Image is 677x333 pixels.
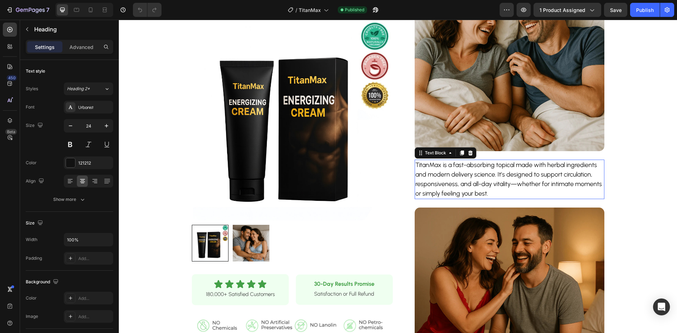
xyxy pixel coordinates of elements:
div: Size [26,121,44,130]
button: Show more [26,193,113,206]
div: Publish [636,6,654,14]
span: TitanMax [299,6,321,14]
button: Publish [630,3,660,17]
div: Show more [53,196,86,203]
button: 7 [3,3,53,17]
div: 121212 [78,160,111,166]
div: Text Block [305,130,329,136]
p: 7 [46,6,49,14]
div: 450 [7,75,17,81]
div: Open Intercom Messenger [653,298,670,315]
div: Padding [26,255,42,261]
div: Color [26,295,37,301]
div: Add... [78,295,111,302]
div: Text style [26,68,45,74]
p: Advanced [69,43,93,51]
div: Width [26,236,37,243]
span: 1 product assigned [539,6,585,14]
h2: 30-Day Results Promise [188,260,263,269]
button: 1 product assigned [533,3,601,17]
div: Add... [78,255,111,262]
span: Save [610,7,622,13]
p: Satisfaction or Full Refund [188,270,263,279]
p: Settings [35,43,55,51]
span: Published [345,7,364,13]
p: Heading [34,25,110,33]
p: TitanMax is a fast-absorbing topical made with herbal ingredients and modern delivery science. It... [297,141,485,179]
button: Save [604,3,627,17]
div: Align [26,177,45,186]
iframe: Design area [119,20,677,333]
button: Heading 2* [64,82,113,95]
div: Color [26,160,37,166]
div: Rich Text Editor. Editing area: main [296,140,486,179]
input: Auto [64,233,113,246]
span: Heading 2* [67,86,90,92]
div: Font [26,104,35,110]
span: / [295,6,297,14]
div: Add... [78,314,111,320]
div: Background [26,277,60,287]
div: Beta [5,129,17,135]
div: Image [26,313,38,320]
div: Undo/Redo [133,3,161,17]
div: Urbanist [78,104,111,111]
div: Size [26,218,44,228]
div: Styles [26,86,38,92]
